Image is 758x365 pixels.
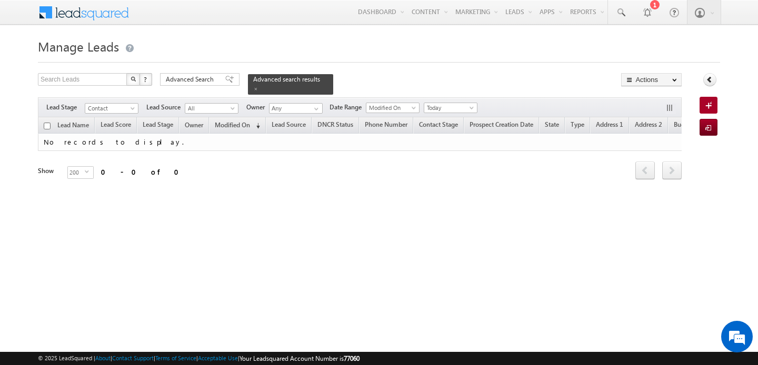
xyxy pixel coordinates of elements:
span: 200 [68,167,85,178]
a: Prospect Creation Date [464,119,538,133]
a: Acceptable Use [198,354,238,361]
a: Type [565,119,590,133]
span: next [662,161,682,179]
span: All [185,104,235,113]
a: Show All Items [308,104,322,114]
a: prev [635,163,655,179]
span: Today [424,103,474,113]
span: © 2025 LeadSquared | | | | | [38,353,360,363]
a: Address 1 [591,119,629,133]
a: Contact [85,103,138,114]
span: Advanced Search [166,75,217,84]
span: Type [571,120,584,128]
div: 0 - 0 of 0 [101,166,185,178]
a: Lead Score [95,119,136,133]
span: ? [144,75,148,84]
span: Address 2 [635,120,662,128]
button: Actions [621,73,682,86]
span: Manage Leads [38,38,119,55]
a: Modified On [366,103,420,113]
span: Date Range [330,103,366,112]
span: Your Leadsquared Account Number is [240,354,360,362]
span: prev [635,161,655,179]
span: Owner [246,103,269,112]
span: Prospect Creation Date [470,120,533,128]
span: Lead Score [101,120,131,128]
span: Budget [674,120,694,128]
img: Search [131,76,136,82]
span: DNCR Status [317,120,353,128]
span: Lead Stage [46,103,85,112]
a: Lead Source [266,119,311,133]
span: Lead Source [272,120,306,128]
a: Today [424,103,477,113]
div: Show [38,166,59,176]
a: Contact Stage [414,119,463,133]
a: Lead Stage [137,119,178,133]
span: 77060 [344,354,360,362]
span: Owner [185,121,203,129]
a: About [95,354,111,361]
span: (sorted descending) [252,121,260,130]
a: Modified On (sorted descending) [210,119,265,133]
input: Type to Search [269,103,323,114]
span: select [85,169,93,174]
span: Contact [85,104,135,113]
a: Address 2 [630,119,667,133]
a: Lead Name [52,119,94,133]
a: Budget [669,119,699,133]
a: Contact Support [112,354,154,361]
span: Lead Stage [143,120,173,128]
a: Phone Number [360,119,413,133]
button: ? [139,73,152,86]
span: Contact Stage [419,120,458,128]
span: Modified On [215,121,250,129]
span: Address 1 [596,120,623,128]
span: Lead Source [146,103,185,112]
span: Phone Number [365,120,407,128]
a: DNCR Status [312,119,358,133]
a: next [662,163,682,179]
a: State [540,119,564,133]
input: Check all records [44,123,51,129]
span: Modified On [366,103,416,113]
span: Advanced search results [253,75,320,83]
a: Terms of Service [155,354,196,361]
span: State [545,120,559,128]
a: All [185,103,238,114]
